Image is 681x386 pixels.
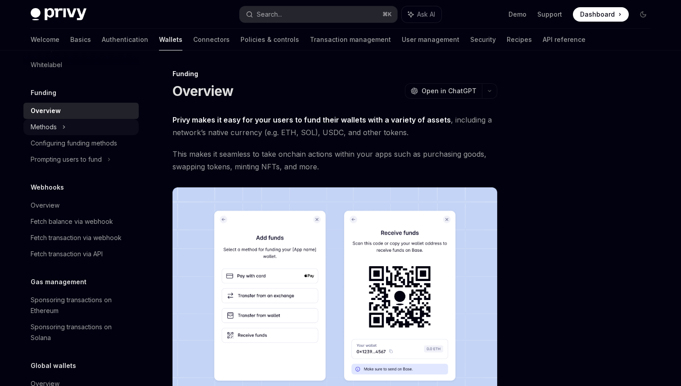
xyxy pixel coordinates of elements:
[636,7,650,22] button: Toggle dark mode
[193,29,230,50] a: Connectors
[470,29,496,50] a: Security
[402,6,441,23] button: Ask AI
[537,10,562,19] a: Support
[31,59,62,70] div: Whitelabel
[543,29,586,50] a: API reference
[23,135,139,151] a: Configuring funding methods
[102,29,148,50] a: Authentication
[23,197,139,213] a: Overview
[23,230,139,246] a: Fetch transaction via webhook
[23,319,139,346] a: Sponsoring transactions on Solana
[405,83,482,99] button: Open in ChatGPT
[241,29,299,50] a: Policies & controls
[31,216,113,227] div: Fetch balance via webhook
[310,29,391,50] a: Transaction management
[382,11,392,18] span: ⌘ K
[31,29,59,50] a: Welcome
[31,322,133,343] div: Sponsoring transactions on Solana
[173,114,497,139] span: , including a network’s native currency (e.g. ETH, SOL), USDC, and other tokens.
[31,277,86,287] h5: Gas management
[580,10,615,19] span: Dashboard
[31,200,59,211] div: Overview
[70,29,91,50] a: Basics
[31,360,76,371] h5: Global wallets
[31,87,56,98] h5: Funding
[508,10,527,19] a: Demo
[31,154,102,165] div: Prompting users to fund
[23,246,139,262] a: Fetch transaction via API
[173,83,233,99] h1: Overview
[31,105,61,116] div: Overview
[31,8,86,21] img: dark logo
[422,86,477,95] span: Open in ChatGPT
[31,138,117,149] div: Configuring funding methods
[417,10,435,19] span: Ask AI
[257,9,282,20] div: Search...
[31,122,57,132] div: Methods
[31,232,122,243] div: Fetch transaction via webhook
[173,115,451,124] strong: Privy makes it easy for your users to fund their wallets with a variety of assets
[402,29,459,50] a: User management
[23,57,139,73] a: Whitelabel
[173,148,497,173] span: This makes it seamless to take onchain actions within your apps such as purchasing goods, swappin...
[31,182,64,193] h5: Webhooks
[507,29,532,50] a: Recipes
[240,6,397,23] button: Search...⌘K
[173,69,497,78] div: Funding
[159,29,182,50] a: Wallets
[23,103,139,119] a: Overview
[31,295,133,316] div: Sponsoring transactions on Ethereum
[23,292,139,319] a: Sponsoring transactions on Ethereum
[23,213,139,230] a: Fetch balance via webhook
[31,249,103,259] div: Fetch transaction via API
[573,7,629,22] a: Dashboard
